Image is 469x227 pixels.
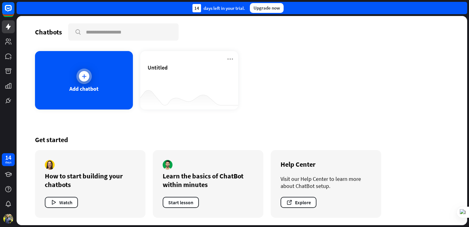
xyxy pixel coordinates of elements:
[163,172,254,189] div: Learn the basics of ChatBot within minutes
[5,160,11,165] div: days
[192,4,201,12] div: 14
[250,3,284,13] div: Upgrade now
[148,64,168,71] span: Untitled
[281,160,371,169] div: Help Center
[281,175,371,189] div: Visit our Help Center to learn more about ChatBot setup.
[45,160,55,170] img: author
[163,197,199,208] button: Start lesson
[163,160,172,170] img: author
[192,4,245,12] div: days left in your trial.
[35,28,62,36] div: Chatbots
[281,197,316,208] button: Explore
[45,172,136,189] div: How to start building your chatbots
[45,197,78,208] button: Watch
[5,2,23,21] button: Open LiveChat chat widget
[69,85,99,92] div: Add chatbot
[2,153,15,166] a: 14 days
[35,135,449,144] div: Get started
[5,155,11,160] div: 14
